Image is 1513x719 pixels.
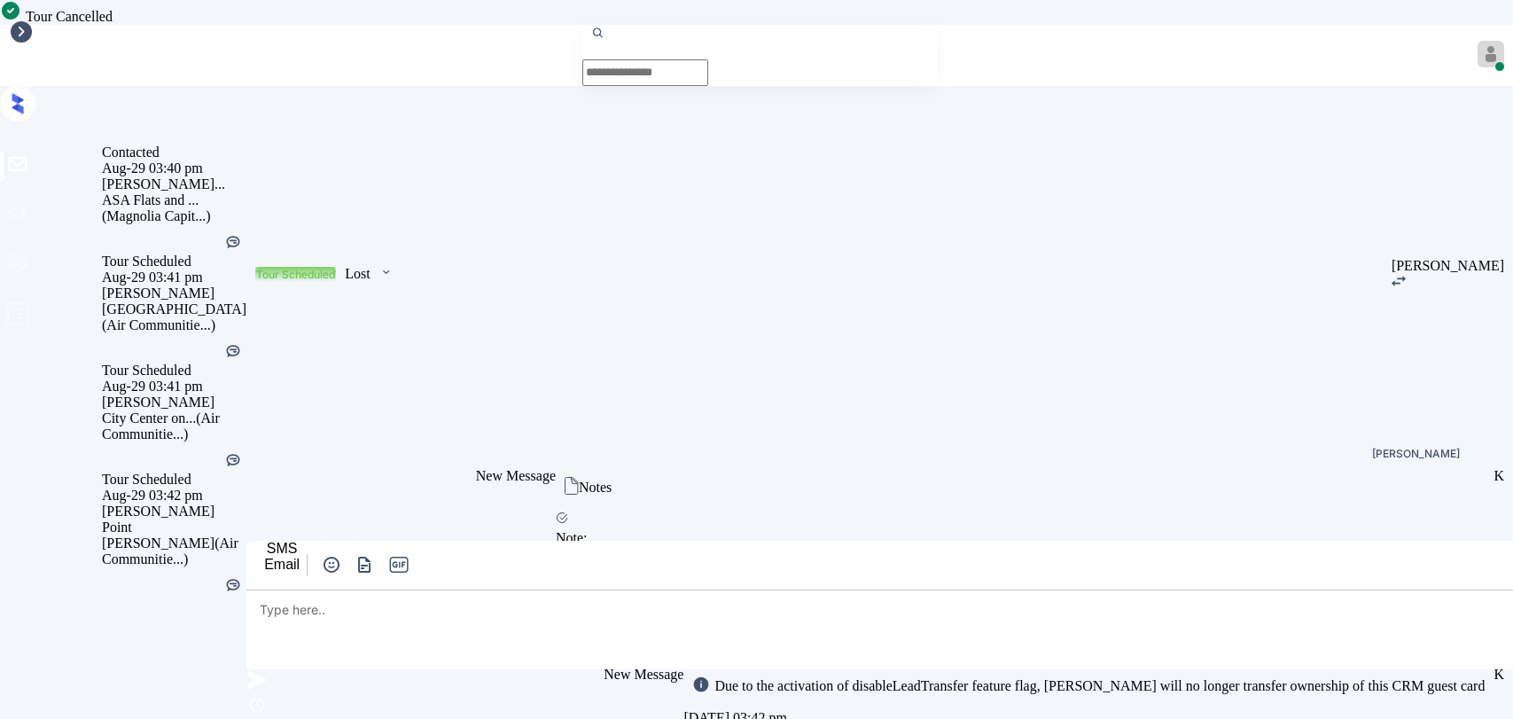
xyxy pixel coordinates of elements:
[102,379,246,395] div: Aug-29 03:41 pm
[224,576,242,597] div: Kelsey was silent
[102,160,246,176] div: Aug-29 03:40 pm
[565,477,579,495] img: icon-zuma
[476,468,556,483] span: New Message
[102,301,246,333] div: [GEOGRAPHIC_DATA] (Air Communitie...)
[1478,41,1504,67] img: avatar
[102,395,246,410] div: [PERSON_NAME]
[345,266,370,282] div: Lost
[256,268,335,281] div: Tour Scheduled
[246,669,268,691] img: icon-zuma
[1392,276,1406,286] img: icon-zuma
[224,233,242,254] div: Kelsey was silent
[102,504,246,520] div: [PERSON_NAME]
[9,48,42,64] div: Inbox
[102,270,246,285] div: Aug-29 03:41 pm
[354,554,376,575] img: icon-zuma
[102,363,246,379] div: Tour Scheduled
[1392,258,1504,274] div: [PERSON_NAME]
[102,192,246,224] div: ASA Flats and ... (Magnolia Capit...)
[224,451,242,469] img: Kelsey was silent
[379,264,393,280] img: icon-zuma
[591,25,604,41] img: icon-zuma
[1372,449,1460,459] div: [PERSON_NAME]
[556,512,568,524] img: icon-zuma
[556,530,1494,546] div: Note:
[224,233,242,251] img: Kelsey was silent
[102,410,246,442] div: City Center on... (Air Communitie...)
[224,576,242,594] img: Kelsey was silent
[579,480,612,496] div: Notes
[264,557,300,573] div: Email
[224,342,242,363] div: Kelsey was silent
[224,342,242,360] img: Kelsey was silent
[1494,468,1504,484] div: K
[102,285,246,301] div: [PERSON_NAME]
[264,541,300,557] div: SMS
[102,520,246,567] div: Point [PERSON_NAME] (Air Communitie...)
[102,472,246,488] div: Tour Scheduled
[321,554,342,575] img: icon-zuma
[102,145,246,160] div: Contacted
[102,488,246,504] div: Aug-29 03:42 pm
[102,254,246,270] div: Tour Scheduled
[5,301,30,332] span: profile
[246,694,268,715] img: icon-zuma
[102,176,246,192] div: [PERSON_NAME]...
[224,451,242,472] div: Kelsey was silent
